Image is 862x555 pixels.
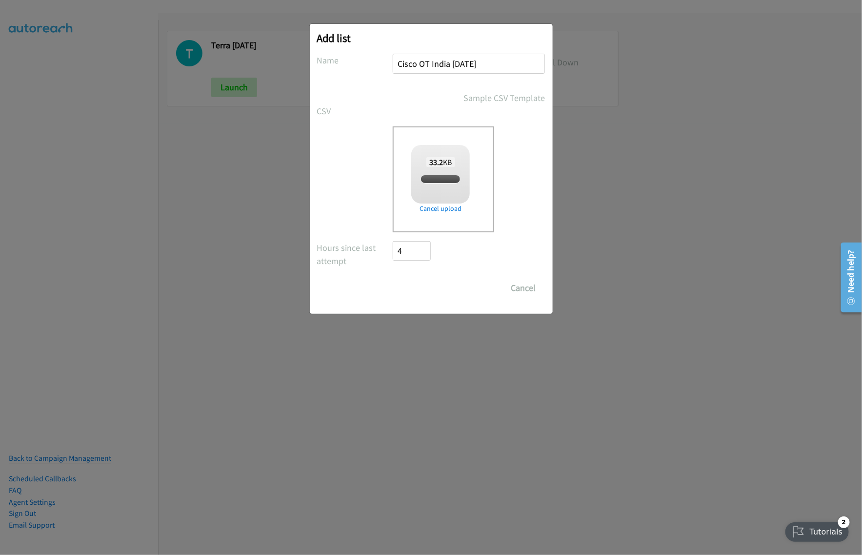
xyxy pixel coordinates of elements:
[502,278,545,298] button: Cancel
[834,239,862,316] iframe: Resource Center
[317,104,393,118] label: CSV
[411,204,470,214] a: Cancel upload
[464,91,545,104] a: Sample CSV Template
[780,513,855,548] iframe: Checklist
[424,175,457,184] span: split_4.csv
[429,157,443,167] strong: 33.2
[426,157,455,167] span: KB
[317,31,545,45] h2: Add list
[317,241,393,267] label: Hours since last attempt
[317,54,393,67] label: Name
